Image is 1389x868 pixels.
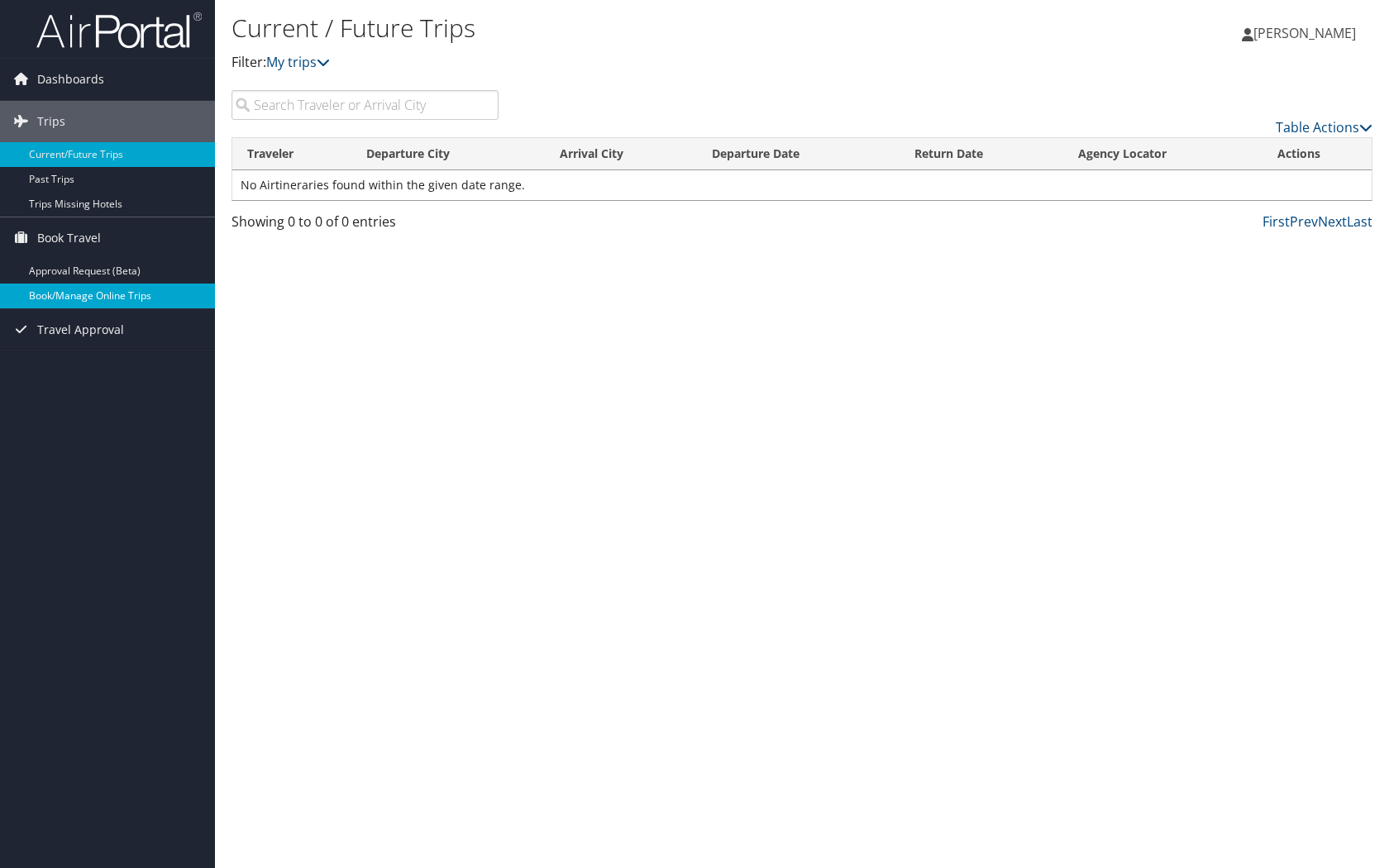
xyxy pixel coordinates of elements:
h1: Current / Future Trips [231,11,992,45]
span: Dashboards [37,59,104,100]
a: Next [1318,212,1347,231]
td: No Airtineraries found within the given date range. [232,170,1372,200]
a: [PERSON_NAME] [1242,8,1372,58]
th: Departure Date: activate to sort column descending [697,138,900,170]
th: Agency Locator: activate to sort column ascending [1063,138,1263,170]
th: Actions [1263,138,1372,170]
th: Traveler: activate to sort column ascending [232,138,351,170]
th: Arrival City: activate to sort column ascending [545,138,697,170]
span: Trips [37,101,65,142]
a: Prev [1290,212,1318,231]
span: Book Travel [37,217,101,259]
p: Filter: [231,52,992,74]
input: Search Traveler or Arrival City [231,90,499,120]
span: [PERSON_NAME] [1253,24,1356,42]
a: Last [1347,212,1372,231]
th: Departure City: activate to sort column ascending [351,138,545,170]
th: Return Date: activate to sort column ascending [900,138,1063,170]
span: Travel Approval [37,309,124,351]
img: airportal-logo.png [36,11,202,50]
a: First [1263,212,1290,231]
a: My trips [266,53,330,71]
a: Table Actions [1276,118,1372,136]
div: Showing 0 to 0 of 0 entries [231,212,499,240]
